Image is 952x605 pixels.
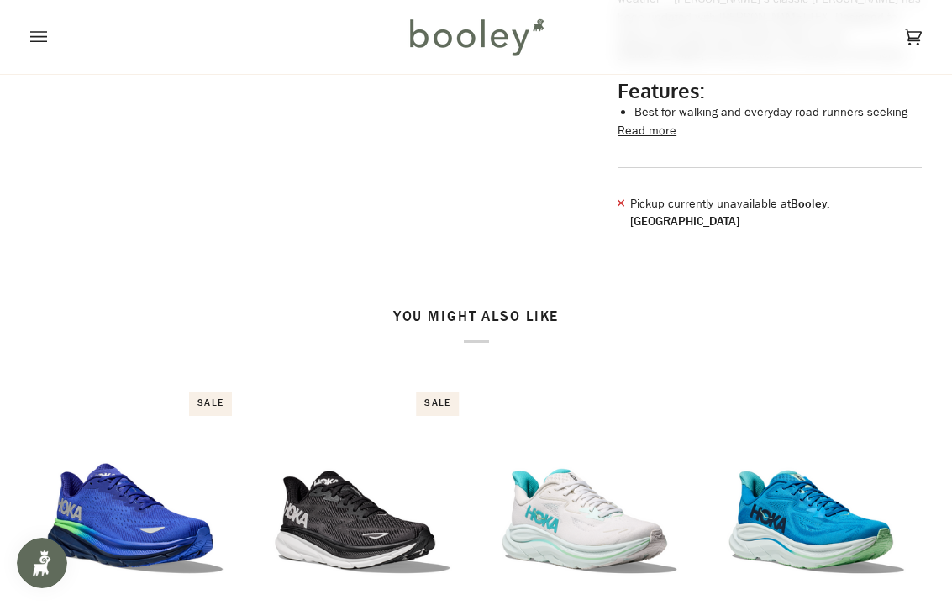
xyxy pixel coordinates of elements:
[618,122,676,140] button: Read more
[416,392,459,416] div: Sale
[634,103,922,122] li: Best for walking and everyday road runners seeking
[17,538,67,588] iframe: Button to open loyalty program pop-up
[402,13,550,61] img: Booley
[630,195,922,231] p: Pickup currently unavailable at
[618,78,922,103] h2: Features:
[189,392,232,416] div: Sale
[30,308,922,343] h2: You might also like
